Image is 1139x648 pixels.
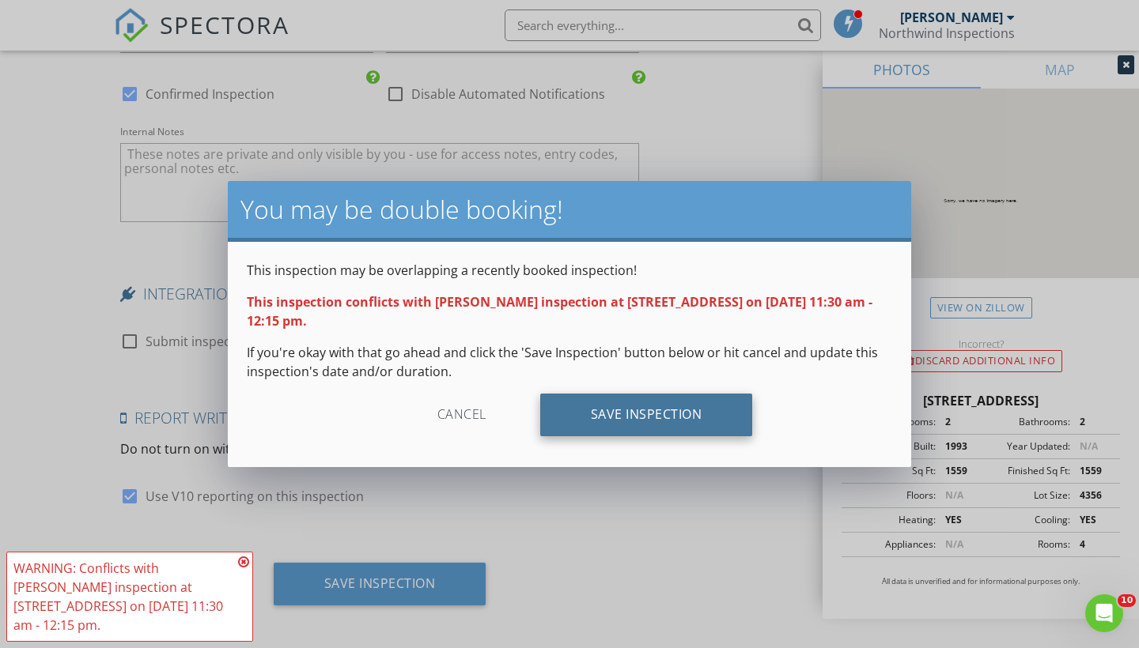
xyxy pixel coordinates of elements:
[247,261,892,280] p: This inspection may be overlapping a recently booked inspection!
[387,394,537,436] div: Cancel
[1085,594,1123,632] iframe: Intercom live chat
[240,194,899,225] h2: You may be double booking!
[13,559,233,635] div: WARNING: Conflicts with [PERSON_NAME] inspection at [STREET_ADDRESS] on [DATE] 11:30 am - 12:15 pm.
[540,394,753,436] div: Save Inspection
[247,343,892,381] p: If you're okay with that go ahead and click the 'Save Inspection' button below or hit cancel and ...
[1118,594,1136,607] span: 10
[247,293,872,330] strong: This inspection conflicts with [PERSON_NAME] inspection at [STREET_ADDRESS] on [DATE] 11:30 am - ...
